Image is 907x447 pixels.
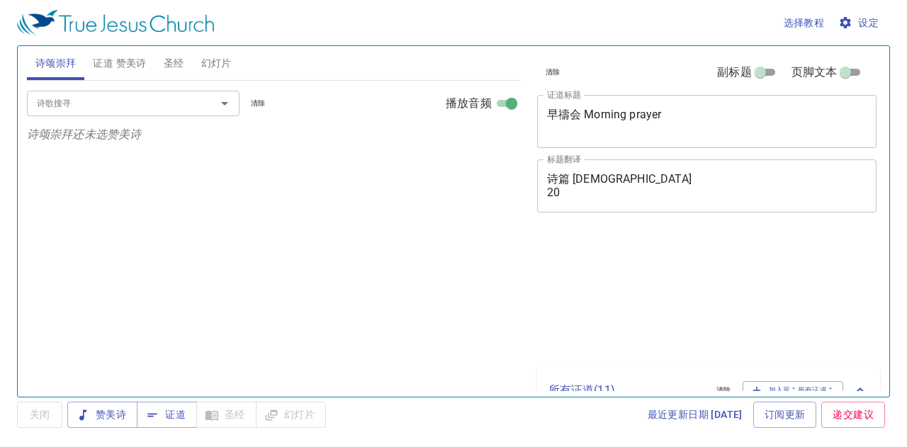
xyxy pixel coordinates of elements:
[791,64,838,81] span: 页脚文本
[547,172,867,199] textarea: 诗篇 [DEMOGRAPHIC_DATA] 20
[841,14,879,32] span: 设定
[215,94,235,113] button: Open
[164,55,184,72] span: 圣经
[251,97,266,110] span: 清除
[537,367,881,414] div: 所有证道(11)清除加入至＂所有证道＂
[17,10,214,35] img: True Jesus Church
[833,406,874,424] span: 递交建议
[67,402,137,428] button: 赞美诗
[821,402,885,428] a: 递交建议
[642,402,748,428] a: 最近更新日期 [DATE]
[778,10,830,36] button: 选择教程
[743,381,844,400] button: 加入至＂所有证道＂
[717,64,751,81] span: 副标题
[27,128,142,141] i: 诗颂崇拜还未选赞美诗
[548,382,705,399] p: 所有证道 ( 11 )
[79,406,126,424] span: 赞美诗
[547,108,867,135] textarea: 早禱会 Morning prayer
[446,95,492,112] span: 播放音频
[765,406,806,424] span: 订阅更新
[835,10,884,36] button: 设定
[546,66,560,79] span: 清除
[753,402,817,428] a: 订阅更新
[708,382,740,399] button: 清除
[784,14,825,32] span: 选择教程
[537,64,569,81] button: 清除
[35,55,77,72] span: 诗颂崇拜
[752,384,835,397] span: 加入至＂所有证道＂
[716,384,731,397] span: 清除
[648,406,743,424] span: 最近更新日期 [DATE]
[148,406,186,424] span: 证道
[201,55,232,72] span: 幻灯片
[531,227,811,361] iframe: from-child
[242,95,274,112] button: 清除
[137,402,197,428] button: 证道
[93,55,146,72] span: 证道 赞美诗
